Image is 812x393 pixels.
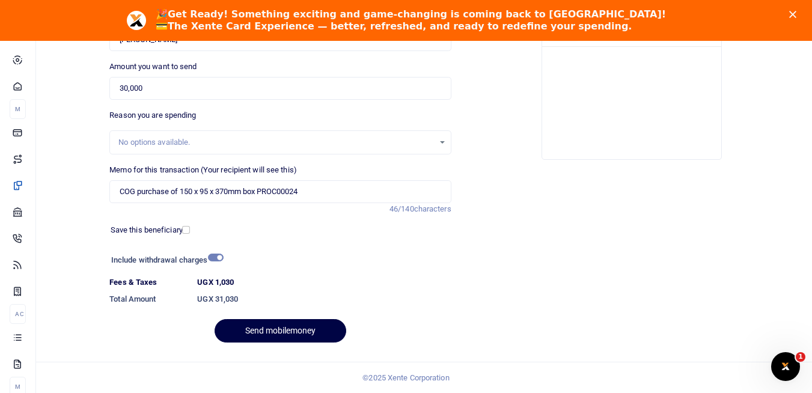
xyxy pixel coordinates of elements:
div: No options available. [118,136,433,148]
li: M [10,99,26,119]
button: Send mobilemoney [215,319,346,343]
label: Amount you want to send [109,61,197,73]
input: UGX [109,77,451,100]
label: Memo for this transaction (Your recipient will see this) [109,164,297,176]
span: characters [414,204,451,213]
li: Ac [10,304,26,324]
label: Reason you are spending [109,109,196,121]
input: Enter extra information [109,180,451,203]
span: 46/140 [389,204,414,213]
b: Get Ready! Something exciting and game-changing is coming back to [GEOGRAPHIC_DATA]! [168,8,666,20]
div: 🎉 💳 [156,8,666,32]
h6: UGX 31,030 [197,294,451,304]
span: 1 [796,352,805,362]
iframe: Intercom live chat [771,352,800,381]
div: Close [789,11,801,18]
b: The Xente Card Experience — better, refreshed, and ready to redefine your spending. [168,20,632,32]
h6: Total Amount [109,294,188,304]
dt: Fees & Taxes [105,276,192,288]
img: Profile image for Aceng [127,11,146,30]
label: UGX 1,030 [197,276,234,288]
h6: Include withdrawal charges [111,255,218,265]
label: Save this beneficiary [111,224,183,236]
